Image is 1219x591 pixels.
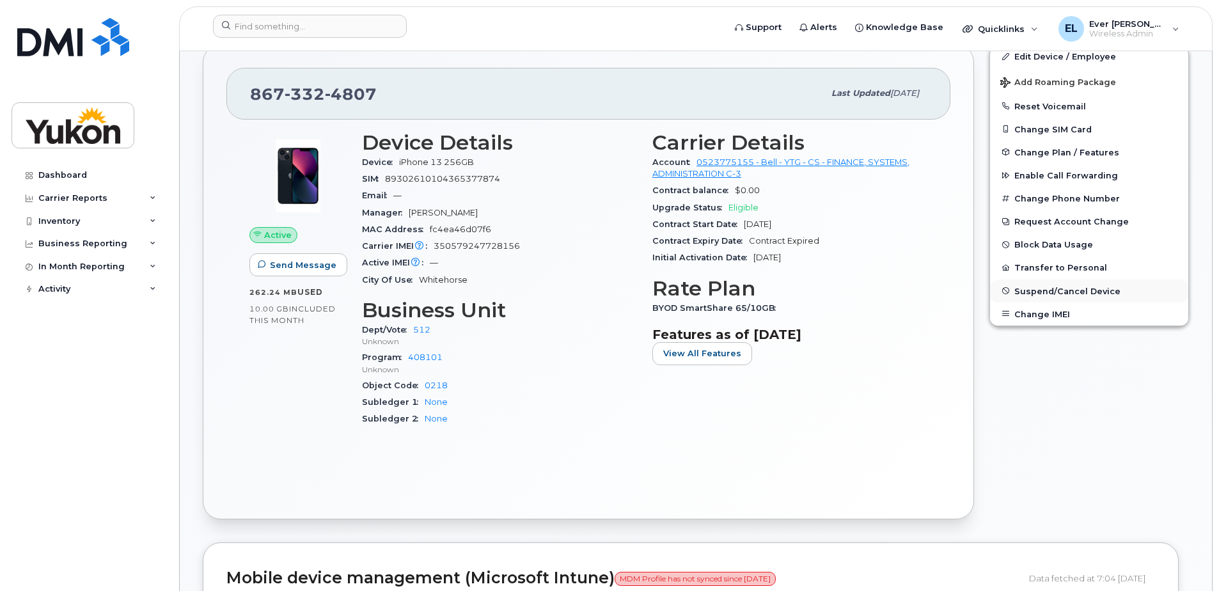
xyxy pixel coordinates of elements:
[362,191,393,200] span: Email
[990,164,1188,187] button: Enable Call Forwarding
[434,241,520,251] span: 350579247728156
[1014,147,1119,157] span: Change Plan / Features
[652,131,927,154] h3: Carrier Details
[250,84,377,104] span: 867
[425,381,448,390] a: 0218
[746,21,782,34] span: Support
[652,157,696,167] span: Account
[1089,29,1166,39] span: Wireless Admin
[954,16,1047,42] div: Quicklinks
[735,185,760,195] span: $0.00
[285,84,325,104] span: 332
[990,303,1188,326] button: Change IMEI
[728,203,759,212] span: Eligible
[297,287,323,297] span: used
[362,258,430,267] span: Active IMEI
[890,88,919,98] span: [DATE]
[362,364,637,375] p: Unknown
[990,233,1188,256] button: Block Data Usage
[652,277,927,300] h3: Rate Plan
[652,303,782,313] span: BYOD SmartShare 65/10GB
[1014,286,1121,295] span: Suspend/Cancel Device
[362,225,430,234] span: MAC Address
[430,225,491,234] span: fc4ea46d07f6
[846,15,952,40] a: Knowledge Base
[362,241,434,251] span: Carrier IMEI
[978,24,1025,34] span: Quicklinks
[399,157,474,167] span: iPhone 13 256GB
[663,347,741,359] span: View All Features
[249,253,347,276] button: Send Message
[990,118,1188,141] button: Change SIM Card
[652,185,735,195] span: Contract balance
[413,325,430,335] a: 512
[990,210,1188,233] button: Request Account Change
[990,68,1188,95] button: Add Roaming Package
[744,219,771,229] span: [DATE]
[652,236,749,246] span: Contract Expiry Date
[226,569,1019,587] h2: Mobile device management (Microsoft Intune)
[213,15,407,38] input: Find something...
[362,397,425,407] span: Subledger 1
[362,414,425,423] span: Subledger 2
[990,256,1188,279] button: Transfer to Personal
[615,572,776,586] span: MDM Profile has not synced since [DATE]
[831,88,890,98] span: Last updated
[393,191,402,200] span: —
[652,253,753,262] span: Initial Activation Date
[652,327,927,342] h3: Features as of [DATE]
[753,253,781,262] span: [DATE]
[652,157,909,178] a: 0523775155 - Bell - YTG - CS - FINANCE, SYSTEMS, ADMINISTRATION C-3
[419,275,468,285] span: Whitehorse
[249,304,289,313] span: 10.00 GB
[260,138,336,214] img: image20231002-3703462-1ig824h.jpeg
[1089,19,1166,29] span: Ever [PERSON_NAME]
[362,381,425,390] span: Object Code
[325,84,377,104] span: 4807
[990,280,1188,303] button: Suspend/Cancel Device
[726,15,790,40] a: Support
[362,299,637,322] h3: Business Unit
[249,288,297,297] span: 262.24 MB
[810,21,837,34] span: Alerts
[249,304,336,325] span: included this month
[1050,16,1188,42] div: Ever Ledoux
[385,174,500,184] span: 89302610104365377874
[362,157,399,167] span: Device
[1029,566,1155,590] div: Data fetched at 7:04 [DATE]
[990,141,1188,164] button: Change Plan / Features
[362,275,419,285] span: City Of Use
[990,187,1188,210] button: Change Phone Number
[652,203,728,212] span: Upgrade Status
[1065,21,1078,36] span: EL
[990,45,1188,68] a: Edit Device / Employee
[990,95,1188,118] button: Reset Voicemail
[270,259,336,271] span: Send Message
[362,174,385,184] span: SIM
[749,236,819,246] span: Contract Expired
[430,258,438,267] span: —
[264,229,292,241] span: Active
[362,208,409,217] span: Manager
[425,414,448,423] a: None
[866,21,943,34] span: Knowledge Base
[362,131,637,154] h3: Device Details
[409,208,478,217] span: [PERSON_NAME]
[652,219,744,229] span: Contract Start Date
[790,15,846,40] a: Alerts
[408,352,443,362] a: 408101
[362,336,637,347] p: Unknown
[362,325,413,335] span: Dept/Vote
[425,397,448,407] a: None
[652,342,752,365] button: View All Features
[1000,77,1116,90] span: Add Roaming Package
[362,352,408,362] span: Program
[1014,171,1118,180] span: Enable Call Forwarding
